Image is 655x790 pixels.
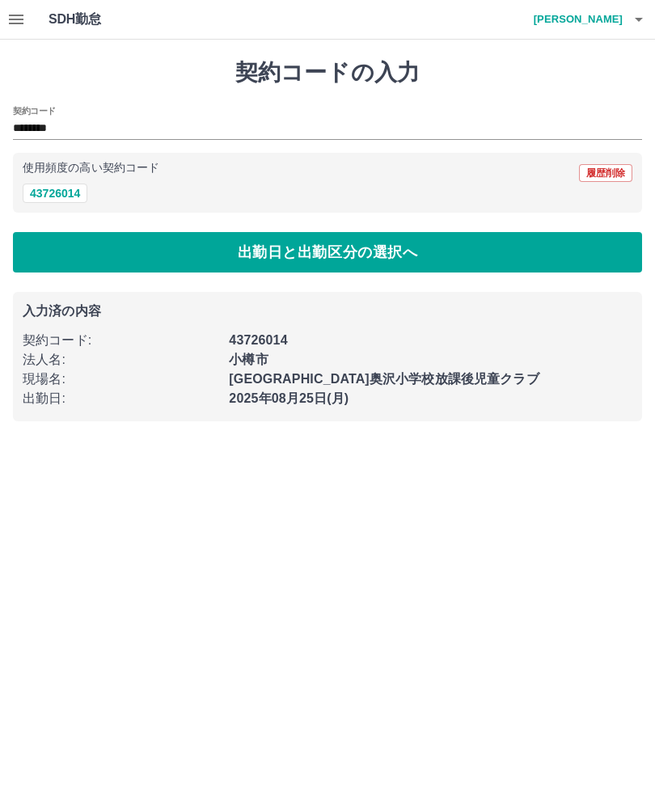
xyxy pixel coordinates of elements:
[23,350,219,370] p: 法人名 :
[579,164,632,182] button: 履歴削除
[229,353,268,366] b: 小樽市
[23,305,632,318] p: 入力済の内容
[23,331,219,350] p: 契約コード :
[23,389,219,408] p: 出勤日 :
[229,391,349,405] b: 2025年08月25日(月)
[229,372,539,386] b: [GEOGRAPHIC_DATA]奥沢小学校放課後児童クラブ
[23,184,87,203] button: 43726014
[23,370,219,389] p: 現場名 :
[13,232,642,272] button: 出勤日と出勤区分の選択へ
[13,59,642,87] h1: 契約コードの入力
[13,104,56,117] h2: 契約コード
[229,333,287,347] b: 43726014
[23,163,159,174] p: 使用頻度の高い契約コード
